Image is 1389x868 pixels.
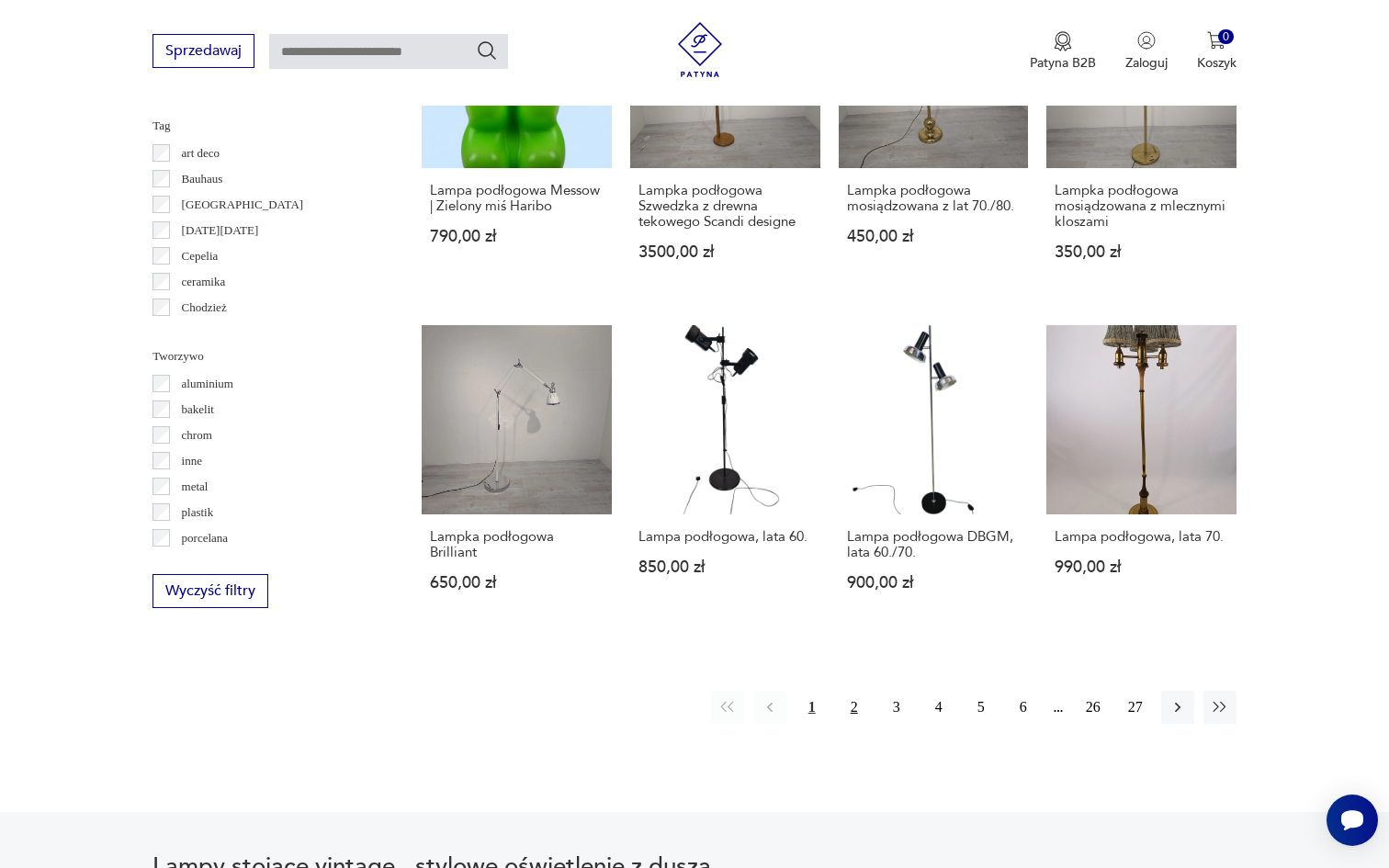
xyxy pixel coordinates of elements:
[965,691,998,724] button: 5
[152,346,378,366] p: Tworzywo
[182,220,259,241] p: [DATE][DATE]
[1055,244,1228,260] p: 350,00 zł
[152,574,268,608] button: Wyczyść filtry
[1046,325,1237,627] a: Lampa podłogowa, lata 70.Lampa podłogowa, lata 70.990,00 zł
[1218,29,1234,45] div: 0
[672,22,728,77] img: Patyna - sklep z meblami i dekoracjami vintage
[1119,691,1152,724] button: 27
[476,39,498,62] button: Szukaj
[1137,31,1156,50] img: Ikonka użytkownika
[1030,31,1096,72] button: Patyna B2B
[1007,691,1040,724] button: 6
[847,229,1021,244] p: 450,00 zł
[182,554,219,574] p: porcelit
[182,169,223,189] p: Bauhaus
[422,325,612,627] a: Lampka podłogowa BrilliantLampka podłogowa Brilliant650,00 zł
[630,325,820,627] a: Lampa podłogowa, lata 60.Lampa podłogowa, lata 60.850,00 zł
[1197,31,1237,72] button: 0Koszyk
[638,183,812,230] h3: Lampka podłogowa Szwedzka z drewna tekowego Scandi designe
[182,272,226,292] p: ceramika
[922,691,955,724] button: 4
[1197,54,1237,72] p: Koszyk
[638,559,812,575] p: 850,00 zł
[1207,31,1225,50] img: Ikona koszyka
[182,502,214,523] p: plastik
[1125,31,1168,72] button: Zaloguj
[430,229,604,244] p: 790,00 zł
[152,46,254,59] a: Sprzedawaj
[182,246,219,266] p: Cepelia
[182,323,226,344] p: Ćmielów
[152,34,254,68] button: Sprzedawaj
[1055,559,1228,575] p: 990,00 zł
[182,143,220,163] p: art deco
[182,400,214,420] p: bakelit
[430,529,604,560] h3: Lampka podłogowa Brilliant
[430,575,604,591] p: 650,00 zł
[880,691,913,724] button: 3
[638,244,812,260] p: 3500,00 zł
[839,325,1029,627] a: Lampa podłogowa DBGM, lata 60./70.Lampa podłogowa DBGM, lata 60./70.900,00 zł
[182,451,202,471] p: inne
[182,425,212,445] p: chrom
[1055,529,1228,545] h3: Lampa podłogowa, lata 70.
[182,374,233,394] p: aluminium
[1125,54,1168,72] p: Zaloguj
[1077,691,1110,724] button: 26
[182,298,227,318] p: Chodzież
[1054,31,1072,51] img: Ikona medalu
[1055,183,1228,230] h3: Lampka podłogowa mosiądzowana z mlecznymi kloszami
[1030,31,1096,72] a: Ikona medaluPatyna B2B
[182,195,304,215] p: [GEOGRAPHIC_DATA]
[152,116,378,136] p: Tag
[182,528,229,548] p: porcelana
[838,691,871,724] button: 2
[182,477,209,497] p: metal
[1327,795,1378,846] iframe: Smartsupp widget button
[847,529,1021,560] h3: Lampa podłogowa DBGM, lata 60./70.
[796,691,829,724] button: 1
[847,575,1021,591] p: 900,00 zł
[1030,54,1096,72] p: Patyna B2B
[638,529,812,545] h3: Lampa podłogowa, lata 60.
[430,183,604,214] h3: Lampa podłogowa Messow | Zielony miś Haribo
[847,183,1021,214] h3: Lampka podłogowa mosiądzowana z lat 70./80.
